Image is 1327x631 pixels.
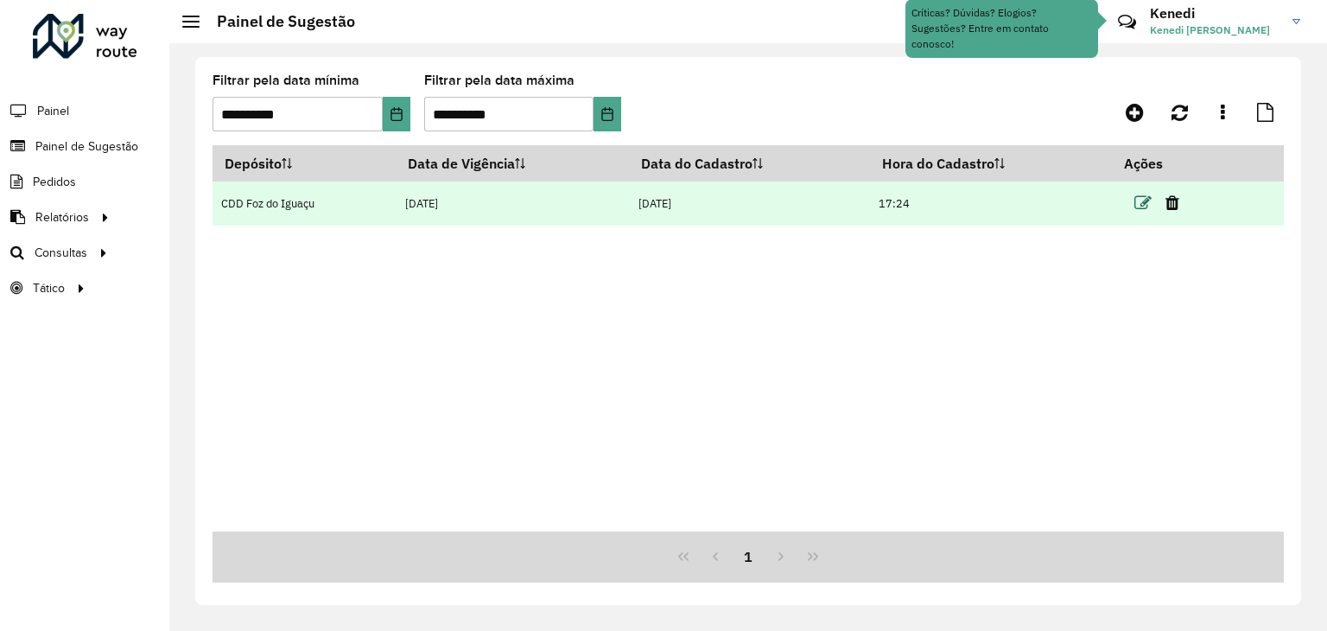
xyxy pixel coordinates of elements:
[396,145,629,182] th: Data de Vigência
[870,145,1112,182] th: Hora do Cadastro
[1112,145,1216,182] th: Ações
[213,70,359,91] label: Filtrar pela data mínima
[35,244,87,262] span: Consultas
[1150,5,1279,22] h3: Kenedi
[1165,191,1179,214] a: Excluir
[870,182,1112,226] td: 17:24
[629,145,869,182] th: Data do Cadastro
[594,97,621,131] button: Choose Date
[1150,22,1279,38] span: Kenedi [PERSON_NAME]
[35,208,89,226] span: Relatórios
[213,145,396,182] th: Depósito
[35,137,138,156] span: Painel de Sugestão
[1108,3,1146,41] a: Contato Rápido
[213,182,396,226] td: CDD Foz do Iguaçu
[1134,191,1152,214] a: Editar
[37,102,69,120] span: Painel
[732,540,765,573] button: 1
[33,173,76,191] span: Pedidos
[200,12,355,31] h2: Painel de Sugestão
[424,70,575,91] label: Filtrar pela data máxima
[396,182,629,226] td: [DATE]
[629,182,869,226] td: [DATE]
[383,97,410,131] button: Choose Date
[33,279,65,297] span: Tático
